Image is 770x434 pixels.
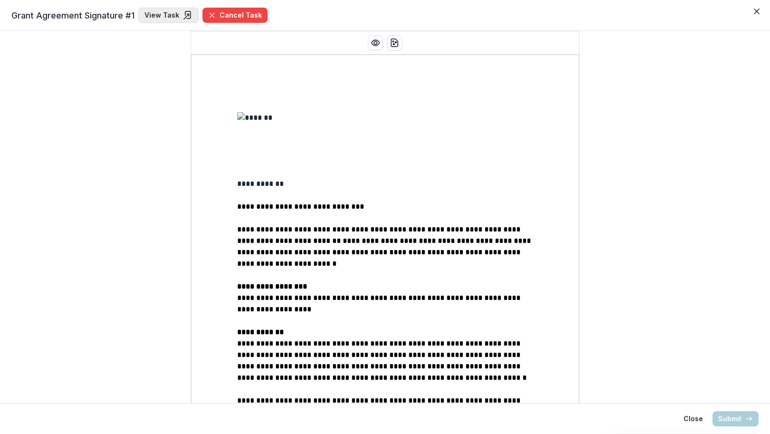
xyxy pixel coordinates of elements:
button: Close [678,411,709,426]
span: Grant Agreement Signature #1 [11,9,135,22]
button: Cancel Task [202,8,268,23]
button: Preview preview-doc.pdf [368,35,383,50]
button: Submit [712,411,759,426]
a: View Task [138,8,199,23]
button: download-word [387,35,402,50]
button: Close [749,4,764,19]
